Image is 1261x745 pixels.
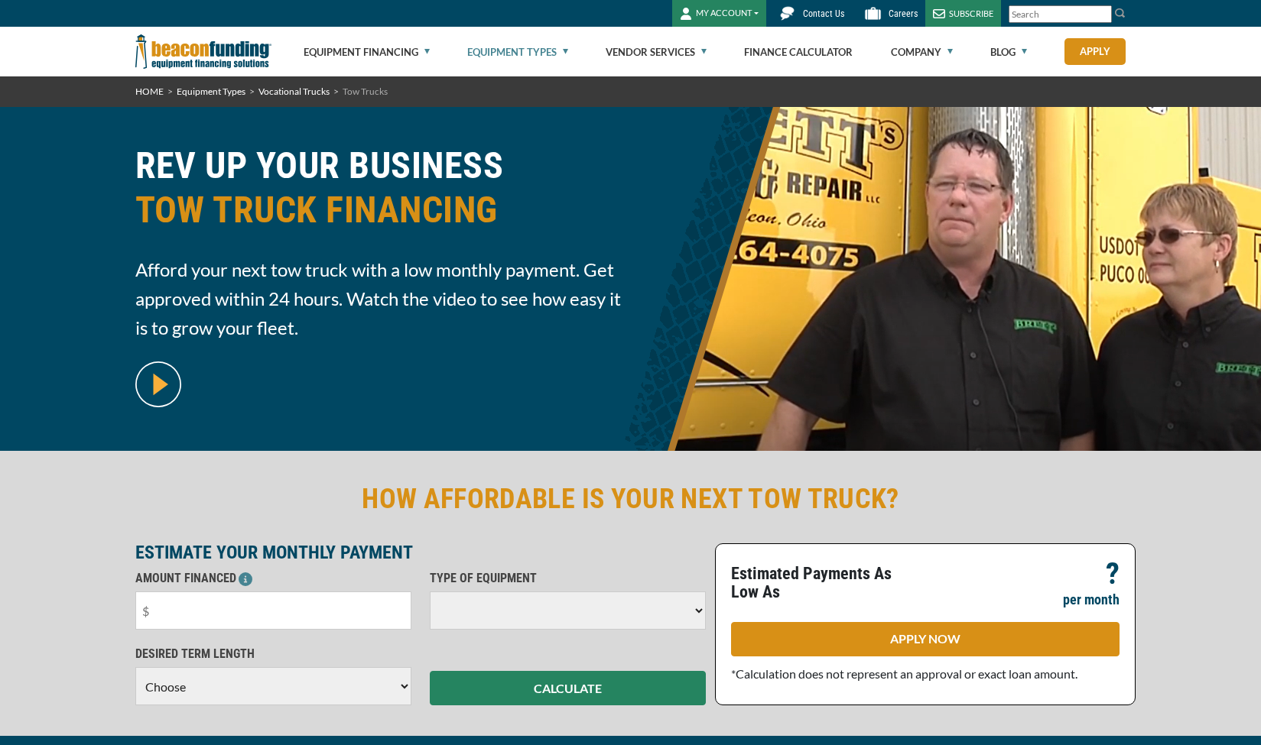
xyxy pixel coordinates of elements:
a: Company [891,28,953,76]
input: Search [1009,5,1112,23]
a: Vocational Trucks [258,86,330,97]
a: Equipment Types [177,86,245,97]
p: Estimated Payments As Low As [731,565,916,601]
a: Finance Calculator [744,28,853,76]
p: AMOUNT FINANCED [135,569,411,588]
a: Clear search text [1096,8,1108,21]
img: video modal pop-up play button [135,361,181,407]
button: CALCULATE [430,671,706,705]
span: TOW TRUCK FINANCING [135,188,622,232]
h2: HOW AFFORDABLE IS YOUR NEXT TOW TRUCK? [135,481,1126,517]
h1: REV UP YOUR BUSINESS [135,144,622,244]
p: TYPE OF EQUIPMENT [430,569,706,588]
img: Search [1114,7,1126,19]
img: Beacon Funding Corporation logo [135,27,271,76]
a: Vendor Services [606,28,707,76]
a: Equipment Financing [304,28,430,76]
span: Careers [889,8,918,19]
input: $ [135,591,411,630]
span: Tow Trucks [343,86,388,97]
a: Apply [1064,38,1126,65]
p: DESIRED TERM LENGTH [135,645,411,663]
a: APPLY NOW [731,622,1120,656]
p: ESTIMATE YOUR MONTHLY PAYMENT [135,543,706,562]
p: per month [1063,591,1120,609]
a: Blog [990,28,1027,76]
p: ? [1106,565,1120,583]
span: Afford your next tow truck with a low monthly payment. Get approved within 24 hours. Watch the vi... [135,255,622,342]
span: Contact Us [803,8,844,19]
a: HOME [135,86,164,97]
a: Equipment Types [467,28,568,76]
span: *Calculation does not represent an approval or exact loan amount. [731,666,1077,681]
